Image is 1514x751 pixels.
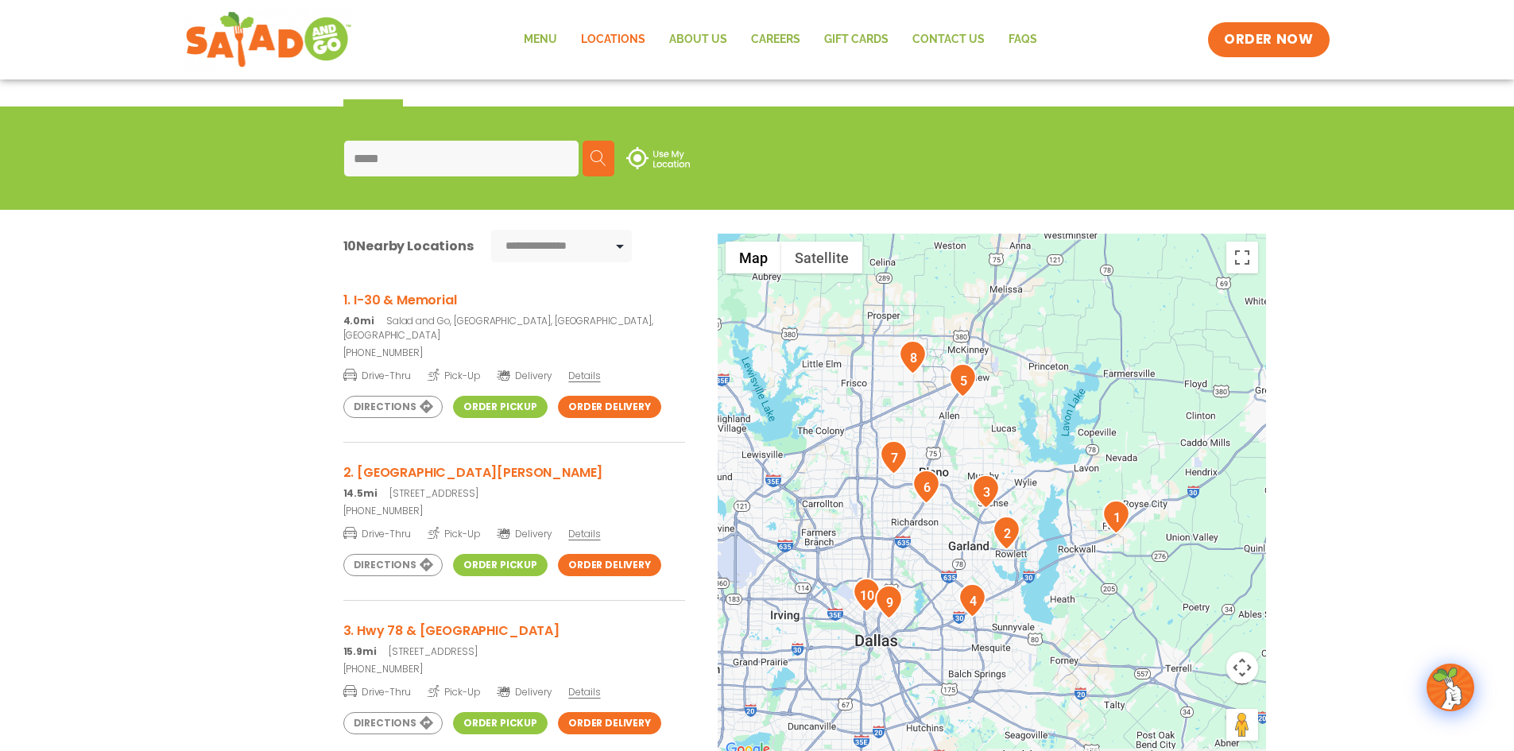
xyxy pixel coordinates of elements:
[558,396,661,418] a: Order Delivery
[343,367,411,383] span: Drive-Thru
[343,290,685,310] h3: 1. I-30 & Memorial
[343,683,411,699] span: Drive-Thru
[343,521,685,541] a: Drive-Thru Pick-Up Delivery Details
[558,554,661,576] a: Order Delivery
[343,621,685,659] a: 3. Hwy 78 & [GEOGRAPHIC_DATA] 15.9mi[STREET_ADDRESS]
[343,346,685,360] a: [PHONE_NUMBER]
[781,242,862,273] button: Show satellite imagery
[497,369,552,383] span: Delivery
[880,440,908,474] div: 7
[1102,500,1130,534] div: 1
[569,21,657,58] a: Locations
[428,525,481,541] span: Pick-Up
[568,369,600,382] span: Details
[1226,709,1258,741] button: Drag Pegman onto the map to open Street View
[997,21,1049,58] a: FAQs
[343,504,685,518] a: [PHONE_NUMBER]
[1428,665,1473,710] img: wpChatIcon
[1226,652,1258,683] button: Map camera controls
[972,474,1000,509] div: 3
[853,578,881,612] div: 10
[453,396,548,418] a: Order Pickup
[343,645,377,658] strong: 15.9mi
[453,554,548,576] a: Order Pickup
[343,554,443,576] a: Directions
[726,242,781,273] button: Show street map
[343,463,685,482] h3: 2. [GEOGRAPHIC_DATA][PERSON_NAME]
[912,470,940,504] div: 6
[185,8,353,72] img: new-SAG-logo-768×292
[343,314,685,343] p: Salad and Go, [GEOGRAPHIC_DATA], [GEOGRAPHIC_DATA], [GEOGRAPHIC_DATA]
[568,527,600,540] span: Details
[428,683,481,699] span: Pick-Up
[512,21,1049,58] nav: Menu
[343,679,685,699] a: Drive-Thru Pick-Up Delivery Details
[900,21,997,58] a: Contact Us
[343,237,357,255] span: 10
[958,583,986,617] div: 4
[453,712,548,734] a: Order Pickup
[343,314,374,327] strong: 4.0mi
[899,340,927,374] div: 8
[657,21,739,58] a: About Us
[343,290,685,343] a: 1. I-30 & Memorial 4.0miSalad and Go, [GEOGRAPHIC_DATA], [GEOGRAPHIC_DATA], [GEOGRAPHIC_DATA]
[343,712,443,734] a: Directions
[739,21,812,58] a: Careers
[343,236,474,256] div: Nearby Locations
[568,685,600,699] span: Details
[626,147,690,169] img: use-location.svg
[949,363,977,397] div: 5
[590,150,606,166] img: search.svg
[993,516,1020,550] div: 2
[343,363,685,383] a: Drive-Thru Pick-Up Delivery Details
[497,685,552,699] span: Delivery
[343,486,378,500] strong: 14.5mi
[428,367,481,383] span: Pick-Up
[343,662,685,676] a: [PHONE_NUMBER]
[343,525,411,541] span: Drive-Thru
[1224,30,1313,49] span: ORDER NOW
[343,463,685,501] a: 2. [GEOGRAPHIC_DATA][PERSON_NAME] 14.5mi[STREET_ADDRESS]
[512,21,569,58] a: Menu
[343,645,685,659] p: [STREET_ADDRESS]
[1208,22,1329,57] a: ORDER NOW
[343,396,443,418] a: Directions
[558,712,661,734] a: Order Delivery
[1226,242,1258,273] button: Toggle fullscreen view
[812,21,900,58] a: GIFT CARDS
[343,486,685,501] p: [STREET_ADDRESS]
[875,585,903,619] div: 9
[343,621,685,641] h3: 3. Hwy 78 & [GEOGRAPHIC_DATA]
[497,527,552,541] span: Delivery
